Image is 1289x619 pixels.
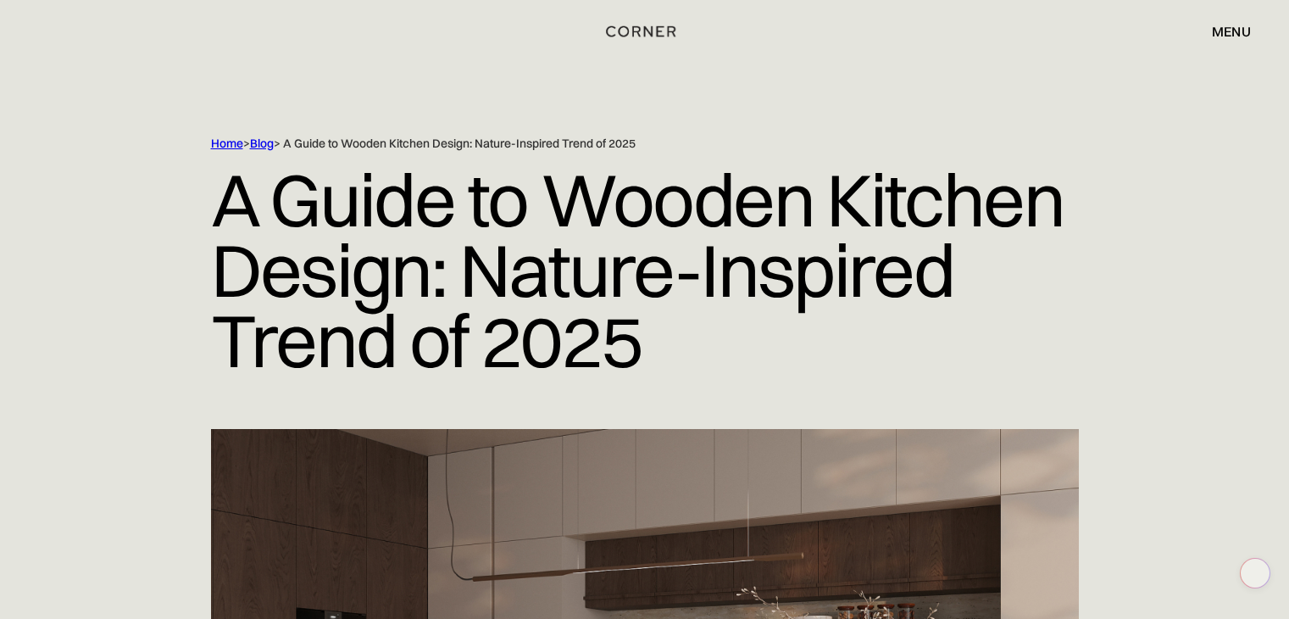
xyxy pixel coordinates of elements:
a: home [598,20,692,42]
div: > > A Guide to Wooden Kitchen Design: Nature-Inspired Trend of 2025 [211,136,1008,152]
div: menu [1195,17,1251,46]
div: menu [1212,25,1251,38]
a: Blog [250,136,274,151]
h1: A Guide to Wooden Kitchen Design: Nature-Inspired Trend of 2025 [211,152,1079,388]
a: Home [211,136,243,151]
